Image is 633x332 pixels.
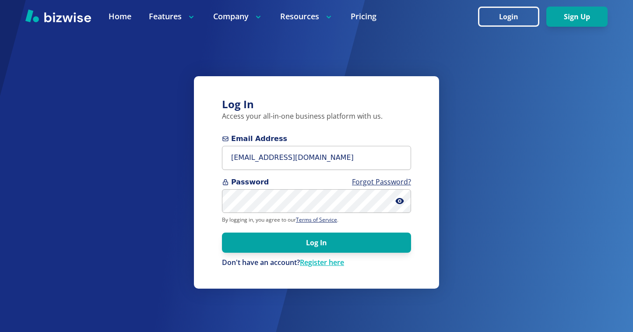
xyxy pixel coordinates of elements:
a: Pricing [351,11,376,22]
p: Features [149,11,196,22]
input: you@example.com [222,146,411,170]
button: Sign Up [546,7,608,27]
p: Don't have an account? [222,258,411,268]
a: Register here [300,258,344,267]
p: By logging in, you agree to our . [222,216,411,223]
span: Email Address [222,134,411,144]
h3: Log In [222,97,411,112]
p: Company [213,11,263,22]
div: Don't have an account?Register here [222,258,411,268]
a: Login [478,13,546,21]
button: Login [478,7,539,27]
p: Resources [280,11,333,22]
span: Password [222,177,411,187]
a: Sign Up [546,13,608,21]
img: Bizwise Logo [25,9,91,22]
button: Log In [222,233,411,253]
a: Forgot Password? [352,177,411,187]
a: Terms of Service [296,216,337,223]
p: Access your all-in-one business platform with us. [222,112,411,121]
a: Home [109,11,131,22]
